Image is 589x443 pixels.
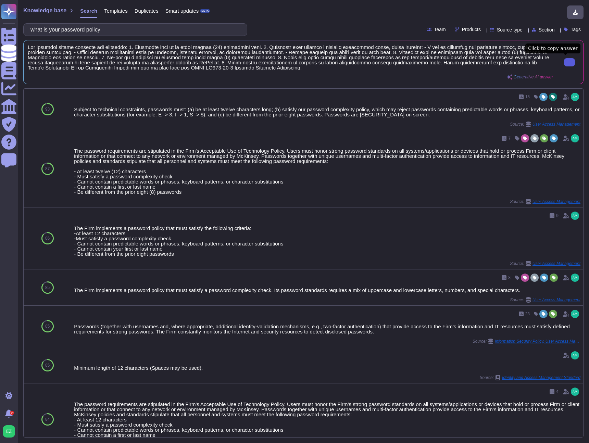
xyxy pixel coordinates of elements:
[27,24,240,36] input: Search a question or template...
[1,424,20,439] button: user
[514,75,553,79] span: Generative AI answer
[508,136,511,140] span: 7
[28,45,553,70] span: Lor ipsumdol sitame consecte adi elitseddo: 1. Eiusmodte inci ut la etdol magnaa (24) enimadmini ...
[74,324,580,334] div: Passwords (together with usernames and, where appropriate, additional identity-validation mechani...
[539,27,555,32] span: Section
[23,8,66,13] span: Knowledge base
[556,214,559,218] span: 9
[571,274,579,282] img: user
[480,375,580,380] span: Source:
[510,261,580,266] span: Source:
[571,212,579,220] img: user
[45,417,50,421] span: 84
[74,226,580,256] div: The Firm implements a password policy that must satisfy the following criteria: -At least 12 char...
[45,236,50,240] span: 86
[45,167,50,171] span: 87
[571,93,579,101] img: user
[571,134,579,142] img: user
[74,107,580,117] div: Subject to technical constraints, passwords must: (a) be at least twelve characters long; (b) sat...
[434,27,446,32] span: Team
[510,199,580,204] span: Source:
[532,200,580,204] span: User Access Management
[74,288,580,293] div: The Firm implements a password policy that must satisfy a password complexity check. Its password...
[510,297,580,303] span: Source:
[571,351,579,359] img: user
[571,27,581,32] span: Tags
[80,8,97,13] span: Search
[462,27,481,32] span: Products
[45,363,50,367] span: 85
[532,298,580,302] span: User Access Management
[104,8,127,13] span: Templates
[497,27,523,32] span: Source type
[495,339,580,343] span: Information Security Policy, User Access Management
[556,390,559,394] span: 4
[45,286,50,290] span: 85
[135,8,159,13] span: Duplicates
[532,122,580,126] span: User Access Management
[3,425,15,438] img: user
[525,312,530,316] span: 23
[508,276,511,280] span: 8
[165,8,199,13] span: Smart updates
[45,324,50,328] span: 85
[74,365,580,370] div: Minimum length of 12 characters (Spaces may be used).
[74,402,580,443] div: The password requirements are stipulated in the Firm's Acceptable Use of Technology Policy. Users...
[525,95,530,99] span: 15
[200,9,210,13] div: BETA
[571,388,579,396] img: user
[10,411,14,415] div: 9+
[45,107,50,111] span: 93
[525,43,580,53] div: Click to copy answer
[532,262,580,266] span: User Access Management
[502,376,580,380] span: Identity and Access Management Standard
[74,148,580,194] div: The password requirements are stipulated in the Firm's Acceptable Use of Technology Policy. Users...
[510,122,580,127] span: Source:
[473,339,580,344] span: Source:
[571,310,579,318] img: user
